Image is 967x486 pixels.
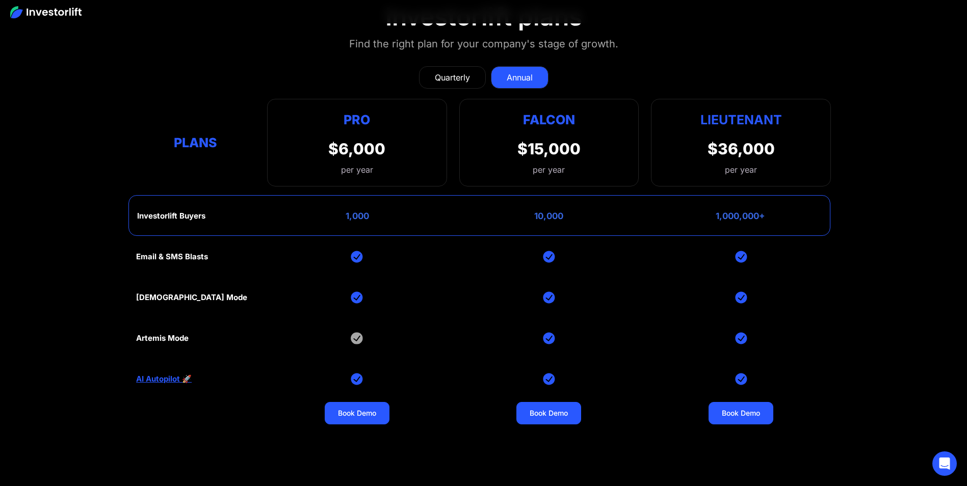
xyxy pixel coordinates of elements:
div: Find the right plan for your company's stage of growth. [349,36,618,52]
div: Annual [507,71,533,84]
div: [DEMOGRAPHIC_DATA] Mode [136,293,247,302]
div: Investorlift Buyers [137,211,205,221]
div: $36,000 [708,140,775,158]
a: Book Demo [709,402,773,424]
div: 1,000,000+ [716,211,765,221]
div: Quarterly [435,71,470,84]
div: Artemis Mode [136,334,189,343]
div: per year [533,164,565,176]
div: Pro [328,110,385,129]
div: 10,000 [534,211,563,221]
div: Falcon [523,110,575,129]
div: $15,000 [517,140,581,158]
div: per year [725,164,757,176]
div: $6,000 [328,140,385,158]
strong: Lieutenant [700,112,782,127]
a: Book Demo [516,402,581,424]
div: per year [328,164,385,176]
div: 1,000 [346,211,369,221]
div: Plans [136,133,255,153]
a: Book Demo [325,402,389,424]
a: AI Autopilot 🚀 [136,374,192,384]
div: Open Intercom Messenger [932,451,957,476]
div: Email & SMS Blasts [136,252,208,261]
